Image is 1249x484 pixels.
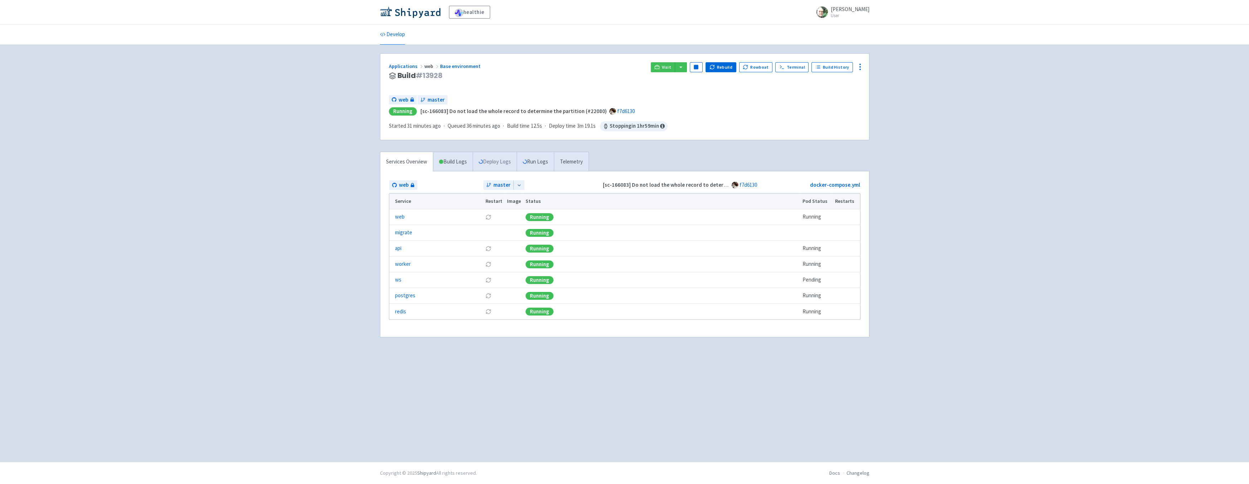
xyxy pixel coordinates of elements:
span: Queued [448,122,500,129]
div: Running [526,229,553,237]
th: Status [523,194,800,209]
th: Image [504,194,523,209]
span: # 13928 [416,70,443,80]
a: Applications [389,63,424,69]
span: Build [397,72,443,80]
a: web [395,213,405,221]
span: web [399,181,409,189]
th: Restart [483,194,505,209]
a: worker [395,260,411,268]
th: Service [389,194,483,209]
span: master [428,96,445,104]
span: web [424,63,440,69]
a: f7d6130 [740,181,757,188]
button: Pause [690,62,703,72]
a: Build History [811,62,853,72]
time: 36 minutes ago [467,122,500,129]
button: Restart pod [486,309,491,314]
small: User [831,13,869,18]
button: Rowboat [739,62,773,72]
div: Copyright © 2025 All rights reserved. [380,469,477,477]
td: Running [800,288,833,304]
a: postgres [395,292,415,300]
span: [PERSON_NAME] [831,6,869,13]
a: Base environment [440,63,482,69]
div: Running [526,260,553,268]
a: redis [395,308,406,316]
td: Running [800,209,833,225]
th: Pod Status [800,194,833,209]
time: 31 minutes ago [407,122,441,129]
a: master [418,95,448,105]
button: Restart pod [486,293,491,299]
div: Running [526,245,553,253]
td: Running [800,304,833,319]
a: Telemetry [554,152,589,172]
a: Services Overview [380,152,433,172]
th: Restarts [833,194,860,209]
img: Shipyard logo [380,6,440,18]
div: Running [526,292,553,300]
div: Running [389,107,417,116]
td: Running [800,241,833,256]
a: Changelog [847,470,869,476]
div: Running [526,308,553,316]
a: Build Logs [433,152,473,172]
span: 12.5s [531,122,542,130]
td: Running [800,256,833,272]
button: Restart pod [486,261,491,267]
span: Visit [662,64,671,70]
button: Rebuild [706,62,736,72]
strong: [sc-166083] Do not load the whole record to determine the partition (#22080) [420,108,607,114]
div: · · · [389,121,668,131]
a: healthie [449,6,490,19]
td: Pending [800,272,833,288]
a: [PERSON_NAME] User [812,6,869,18]
div: Running [526,213,553,221]
span: Stopping in 1 hr 59 min [600,121,668,131]
a: Docs [829,470,840,476]
a: docker-compose.yml [810,181,860,188]
button: Restart pod [486,246,491,251]
span: Deploy time [549,122,576,130]
a: api [395,244,401,253]
a: ws [395,276,401,284]
a: Terminal [775,62,809,72]
strong: [sc-166083] Do not load the whole record to determine the partition (#22080) [603,181,789,188]
span: 3m 19.1s [577,122,596,130]
div: Running [526,276,553,284]
a: Deploy Logs [473,152,517,172]
a: master [483,180,513,190]
a: Visit [651,62,675,72]
span: web [399,96,408,104]
button: Restart pod [486,277,491,283]
span: Started [389,122,441,129]
span: Build time [507,122,530,130]
span: master [493,181,511,189]
a: Develop [380,25,405,45]
button: Restart pod [486,214,491,220]
a: Shipyard [417,470,436,476]
a: web [389,180,417,190]
a: web [389,95,417,105]
a: f7d6130 [617,108,635,114]
a: Run Logs [517,152,554,172]
a: migrate [395,229,412,237]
